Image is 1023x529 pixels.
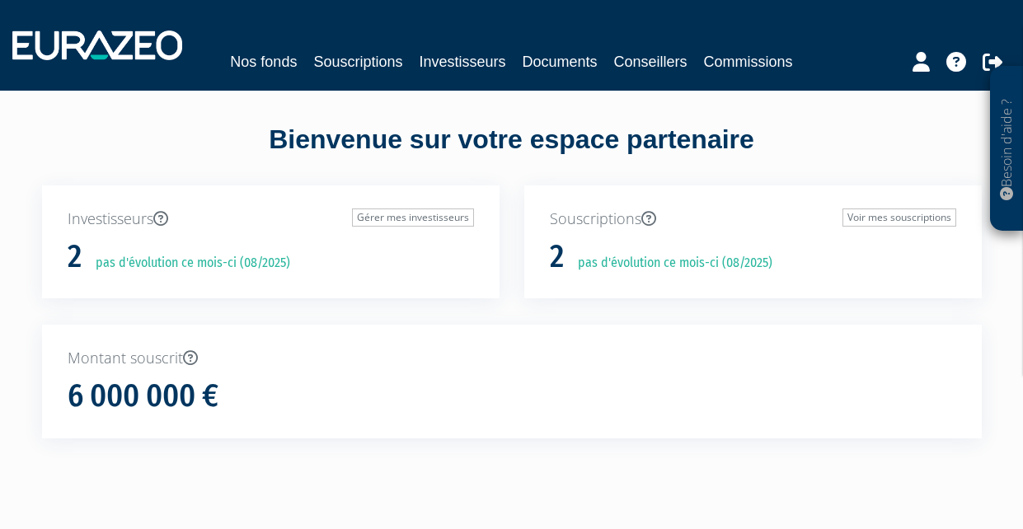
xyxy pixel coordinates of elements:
h1: 2 [550,240,564,274]
p: Souscriptions [550,208,956,230]
p: pas d'évolution ce mois-ci (08/2025) [566,254,772,273]
div: Bienvenue sur votre espace partenaire [30,121,994,185]
p: pas d'évolution ce mois-ci (08/2025) [84,254,290,273]
a: Voir mes souscriptions [842,208,956,227]
a: Nos fonds [230,50,297,73]
a: Gérer mes investisseurs [352,208,474,227]
h1: 6 000 000 € [68,379,218,414]
a: Investisseurs [419,50,505,73]
p: Investisseurs [68,208,474,230]
img: 1732889491-logotype_eurazeo_blanc_rvb.png [12,30,182,60]
a: Documents [523,50,598,73]
a: Conseillers [614,50,687,73]
a: Souscriptions [313,50,402,73]
a: Commissions [704,50,793,73]
p: Besoin d'aide ? [997,75,1016,223]
p: Montant souscrit [68,348,956,369]
h1: 2 [68,240,82,274]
